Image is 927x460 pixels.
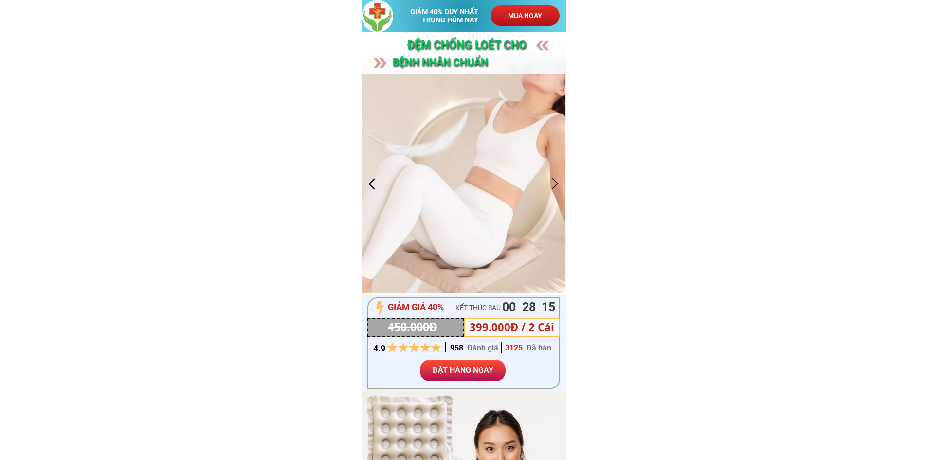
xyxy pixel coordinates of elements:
[393,55,551,87] h3: bệnh nhân CHUẨN [GEOGRAPHIC_DATA]
[450,343,463,352] span: 958
[420,360,506,381] p: ĐẶT HÀNG NGAY
[407,37,607,55] h3: ĐỆM CHỐNG Loét cho
[388,318,446,336] h3: 450.000Đ
[455,302,521,313] h3: KẾT THÚC SAU
[491,5,560,26] p: MUA NGAY
[527,343,551,352] span: Đã bán
[388,300,455,314] h3: GIẢM GIÁ 40%
[373,342,387,356] h3: 4.9
[410,8,488,24] h3: GIẢM 40% DUY NHẤT TRONG HÔM NAY
[467,343,498,352] span: Đánh giá
[470,318,563,335] h3: 399.000Đ / 2 Cái
[505,343,523,352] span: 3125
